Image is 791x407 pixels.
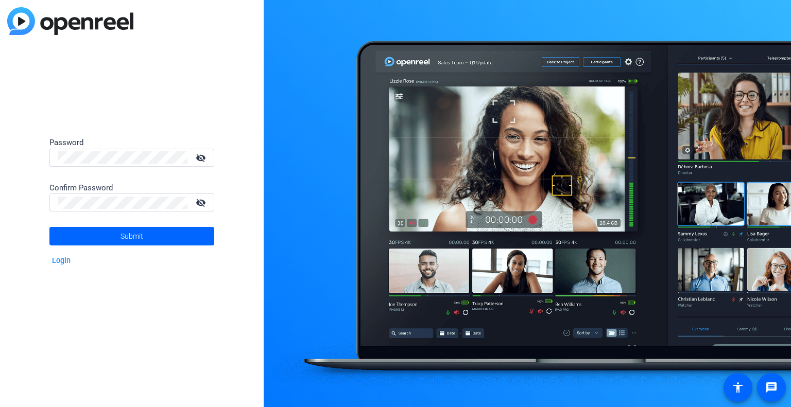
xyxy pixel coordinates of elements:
mat-icon: message [765,381,778,394]
mat-icon: visibility_off [190,150,214,165]
span: Submit [121,223,143,249]
mat-icon: visibility_off [190,195,214,210]
span: Confirm Password [49,183,113,192]
a: Login [52,256,71,265]
img: blue-gradient.svg [7,7,133,35]
span: Password [49,138,83,147]
mat-icon: accessibility [732,381,744,394]
button: Submit [49,227,214,245]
